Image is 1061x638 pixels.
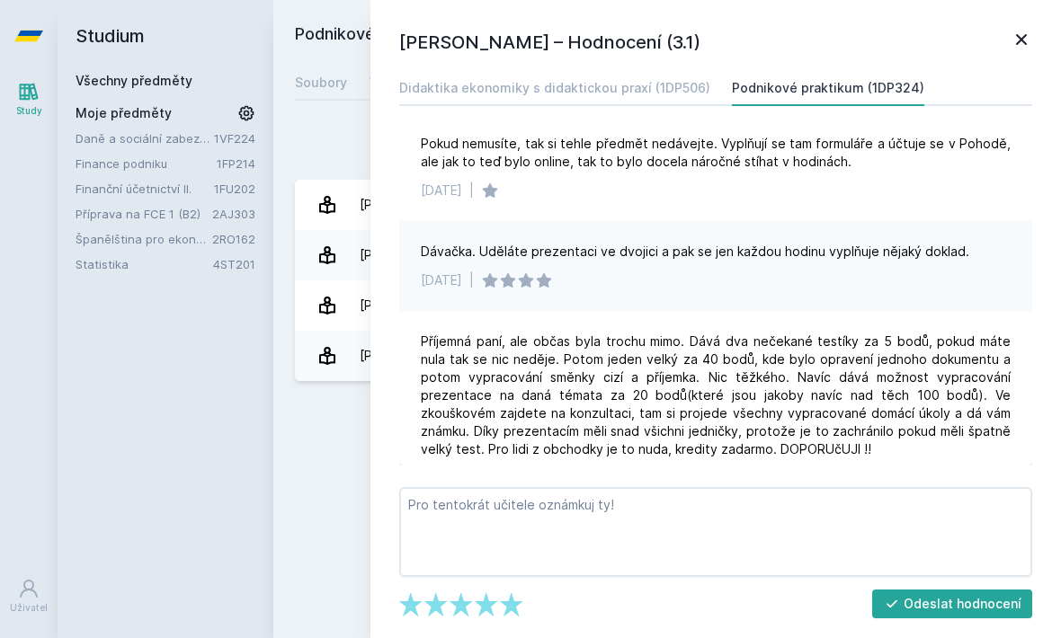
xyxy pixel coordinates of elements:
a: Daně a sociální zabezpečení [76,129,214,147]
div: [PERSON_NAME] [360,237,459,273]
a: 2RO162 [212,232,255,246]
a: 1FU202 [214,182,255,196]
a: Příprava na FCE 1 (B2) [76,205,212,223]
div: Příjemná paní, ale občas byla trochu mimo. Dává dva nečekané testíky za 5 bodů, pokud máte nula t... [421,332,1011,458]
a: Španělština pro ekonomy - základní úroveň 2 (A1) [76,230,212,248]
a: [PERSON_NAME] 1 hodnocení 5.0 [295,180,1039,230]
div: [PERSON_NAME] [360,288,459,323]
a: [PERSON_NAME] 8 hodnocení 3.1 [295,230,1039,280]
div: Study [16,104,42,118]
a: [PERSON_NAME] 1 hodnocení 5.0 [295,280,1039,331]
a: Finanční účetnictví II. [76,180,214,198]
h2: Podnikové praktikum (1DP324) [295,22,838,50]
div: Soubory [295,74,347,92]
a: [PERSON_NAME] 1 hodnocení 2.0 [295,331,1039,381]
a: Uživatel [4,569,54,624]
a: Finance podniku [76,155,217,173]
a: 4ST201 [213,257,255,271]
a: Study [4,72,54,127]
a: Testy [369,65,405,101]
a: 1VF224 [214,131,255,146]
div: | [469,271,474,289]
div: | [469,182,474,199]
div: Uživatel [10,601,48,615]
span: Moje předměty [76,104,172,122]
a: Všechny předměty [76,73,192,88]
div: Pokud nemusíte, tak si tehle předmět nedávejte. Vyplňují se tam formuláře a účtuje se v Pohodě, a... [421,135,1011,171]
div: Testy [369,74,405,92]
a: 1FP214 [217,156,255,171]
div: [DATE] [421,182,462,199]
div: Dávačka. Uděláte prezentaci ve dvojici a pak se jen každou hodinu vyplňuje nějaký doklad. [421,243,969,261]
a: Soubory [295,65,347,101]
a: Statistika [76,255,213,273]
div: [PERSON_NAME] [360,187,459,223]
div: [PERSON_NAME] [360,338,459,374]
a: 2AJ303 [212,207,255,221]
div: [DATE] [421,271,462,289]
